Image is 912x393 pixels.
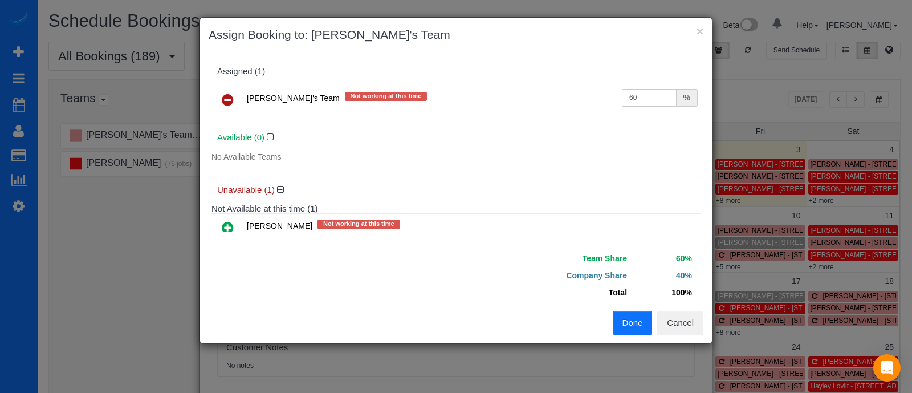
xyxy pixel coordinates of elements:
span: Not working at this time [317,220,400,229]
h3: Assign Booking to: [PERSON_NAME]'s Team [209,26,703,43]
span: [PERSON_NAME] [247,222,312,231]
button: × [697,25,703,37]
div: Assigned (1) [217,67,695,76]
button: Cancel [657,311,703,335]
h4: Not Available at this time (1) [211,204,701,214]
h4: Available (0) [217,133,695,143]
span: Not working at this time [345,92,427,101]
h4: Unavailable (1) [217,185,695,195]
button: Done [613,311,653,335]
div: % [677,89,698,107]
span: [PERSON_NAME]'s Team [247,94,340,103]
td: Team Share [465,250,630,267]
td: 40% [630,267,695,284]
td: 60% [630,250,695,267]
span: No Available Teams [211,152,281,161]
td: Total [465,284,630,301]
td: 100% [630,284,695,301]
td: Company Share [465,267,630,284]
div: Open Intercom Messenger [873,354,901,382]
